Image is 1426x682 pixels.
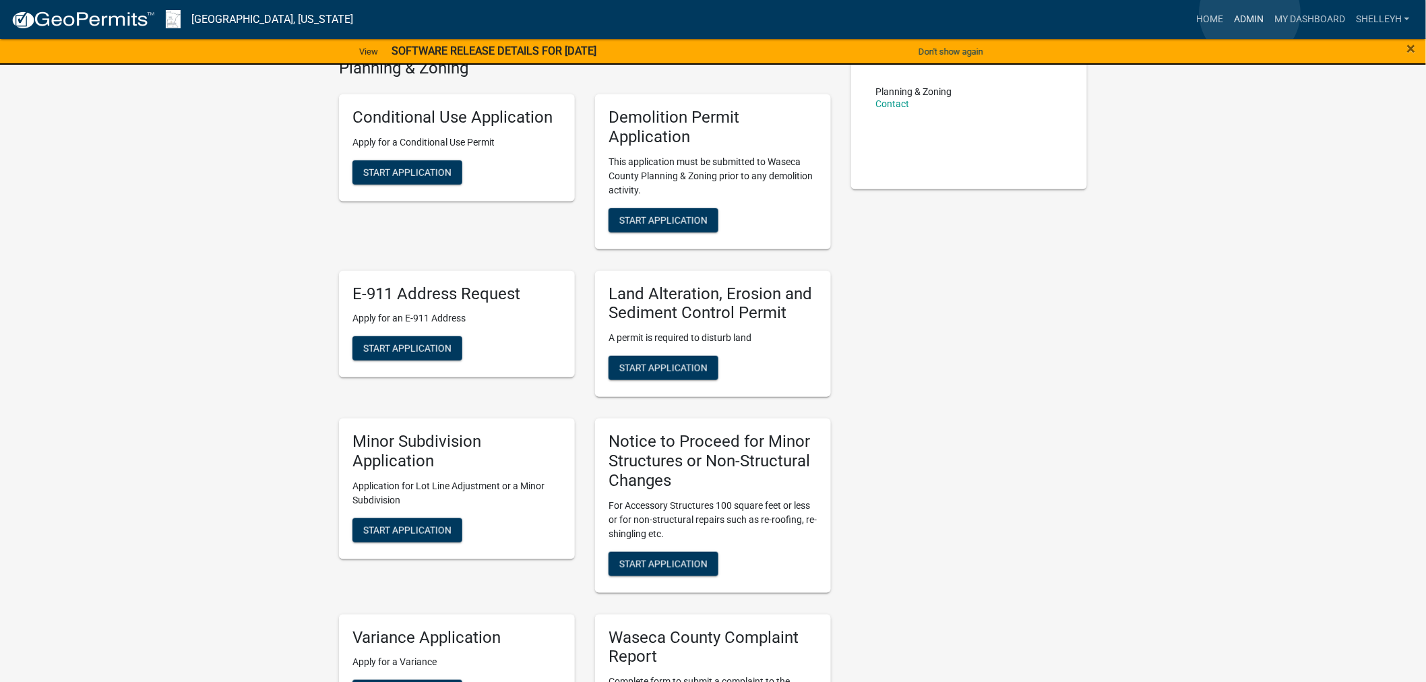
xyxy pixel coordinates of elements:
button: Start Application [609,552,718,576]
a: My Dashboard [1269,7,1351,32]
span: Start Application [363,343,452,354]
span: Start Application [619,558,708,569]
h5: Minor Subdivision Application [352,432,561,471]
p: A permit is required to disturb land [609,331,817,345]
h5: Land Alteration, Erosion and Sediment Control Permit [609,284,817,323]
p: For Accessory Structures 100 square feet or less or for non-structural repairs such as re-roofing... [609,499,817,541]
p: Apply for a Conditional Use Permit [352,135,561,150]
p: Application for Lot Line Adjustment or a Minor Subdivision [352,479,561,507]
a: Admin [1229,7,1269,32]
h4: Planning & Zoning [339,59,831,78]
span: Start Application [619,214,708,225]
h5: Conditional Use Application [352,108,561,127]
button: Start Application [609,356,718,380]
button: Don't show again [913,40,989,63]
p: Apply for a Variance [352,655,561,669]
a: shelleyh [1351,7,1415,32]
h5: Variance Application [352,628,561,648]
strong: SOFTWARE RELEASE DETAILS FOR [DATE] [392,44,596,57]
h5: E-911 Address Request [352,284,561,304]
h5: Demolition Permit Application [609,108,817,147]
button: Close [1407,40,1416,57]
h5: Waseca County Complaint Report [609,628,817,667]
a: View [354,40,383,63]
button: Start Application [352,518,462,542]
a: [GEOGRAPHIC_DATA], [US_STATE] [191,8,353,31]
a: Contact [875,98,909,109]
button: Start Application [352,336,462,361]
p: Planning & Zoning [875,87,952,96]
button: Start Application [609,208,718,232]
span: Start Application [363,524,452,535]
img: Waseca County, Minnesota [166,10,181,28]
span: × [1407,39,1416,58]
p: Apply for an E-911 Address [352,311,561,325]
span: Start Application [363,166,452,177]
a: Home [1191,7,1229,32]
button: Start Application [352,160,462,185]
p: This application must be submitted to Waseca County Planning & Zoning prior to any demolition act... [609,155,817,197]
h5: Notice to Proceed for Minor Structures or Non-Structural Changes [609,432,817,490]
span: Start Application [619,363,708,373]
